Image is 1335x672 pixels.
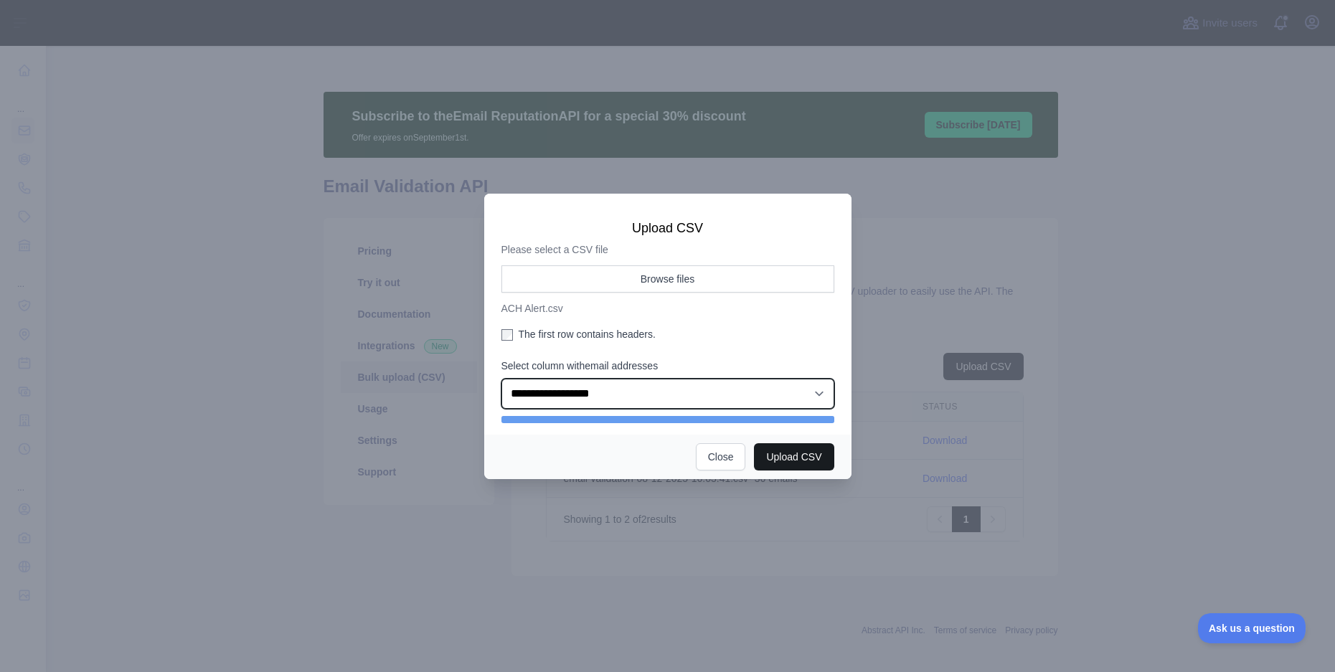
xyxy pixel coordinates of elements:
[501,219,834,237] h3: Upload CSV
[501,301,834,316] p: ACH Alert.csv
[696,443,746,470] button: Close
[501,242,834,257] p: Please select a CSV file
[501,329,513,341] input: The first row contains headers.
[501,359,834,373] label: Select column with email addresses
[754,443,834,470] button: Upload CSV
[1198,613,1306,643] iframe: Toggle Customer Support
[501,327,834,341] label: The first row contains headers.
[501,265,834,293] button: Browse files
